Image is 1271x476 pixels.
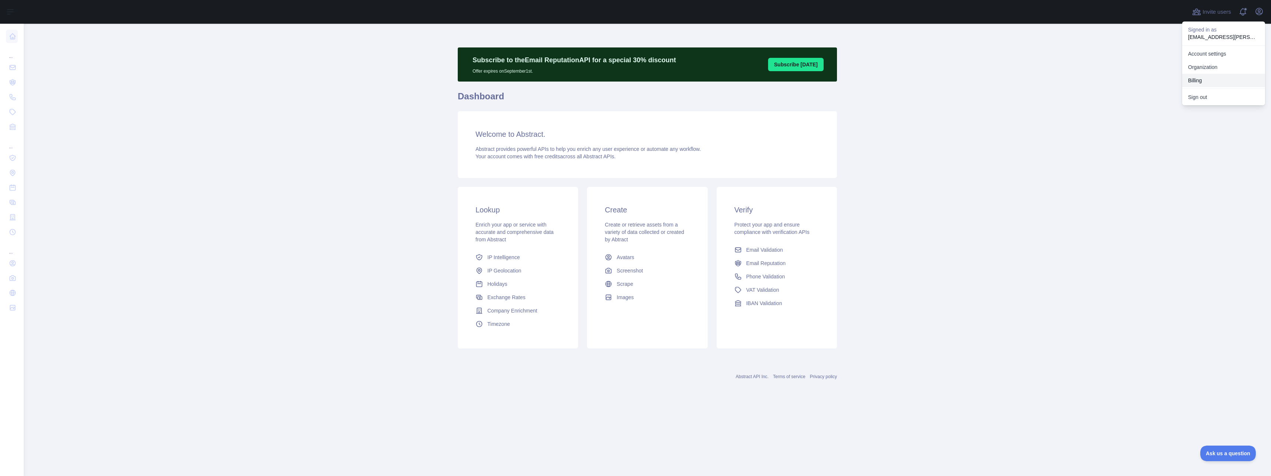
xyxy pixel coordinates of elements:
span: Abstract provides powerful APIs to help you enrich any user experience or automate any workflow. [476,146,701,152]
span: Screenshot [617,267,643,274]
button: Sign out [1182,90,1265,104]
span: Email Reputation [746,260,786,267]
p: [EMAIL_ADDRESS][PERSON_NAME][DOMAIN_NAME] [1188,33,1259,41]
iframe: Toggle Customer Support [1200,446,1256,461]
span: IP Intelligence [487,254,520,261]
span: Images [617,294,634,301]
span: free credits [534,153,560,159]
div: ... [6,240,18,255]
span: Your account comes with across all Abstract APIs. [476,153,616,159]
a: Email Reputation [731,257,822,270]
span: VAT Validation [746,286,779,294]
a: Terms of service [773,374,805,379]
span: Holidays [487,280,507,288]
p: Offer expires on September 1st. [473,65,676,74]
a: IBAN Validation [731,297,822,310]
h1: Dashboard [458,90,837,108]
a: Timezone [473,317,563,331]
span: IP Geolocation [487,267,521,274]
span: Invite users [1202,8,1231,16]
a: Avatars [602,251,693,264]
p: Subscribe to the Email Reputation API for a special 30 % discount [473,55,676,65]
a: Email Validation [731,243,822,257]
a: Organization [1182,60,1265,74]
span: Company Enrichment [487,307,537,314]
p: Signed in as [1188,26,1259,33]
span: Exchange Rates [487,294,526,301]
h3: Verify [734,205,819,215]
h3: Create [605,205,690,215]
span: Enrich your app or service with accurate and comprehensive data from Abstract [476,222,554,242]
button: Billing [1182,74,1265,87]
a: Images [602,291,693,304]
span: Timezone [487,320,510,328]
a: Exchange Rates [473,291,563,304]
span: Phone Validation [746,273,785,280]
h3: Welcome to Abstract. [476,129,819,139]
a: Phone Validation [731,270,822,283]
h3: Lookup [476,205,560,215]
a: Company Enrichment [473,304,563,317]
span: Protect your app and ensure compliance with verification APIs [734,222,810,235]
a: Abstract API Inc. [736,374,769,379]
span: Avatars [617,254,634,261]
span: IBAN Validation [746,300,782,307]
button: Invite users [1191,6,1232,18]
a: Screenshot [602,264,693,277]
a: Holidays [473,277,563,291]
a: IP Geolocation [473,264,563,277]
a: VAT Validation [731,283,822,297]
div: ... [6,135,18,150]
a: Account settings [1182,47,1265,60]
span: Scrape [617,280,633,288]
a: IP Intelligence [473,251,563,264]
a: Scrape [602,277,693,291]
button: Subscribe [DATE] [768,58,824,71]
span: Email Validation [746,246,783,254]
span: Create or retrieve assets from a variety of data collected or created by Abtract [605,222,684,242]
div: ... [6,44,18,59]
a: Privacy policy [810,374,837,379]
